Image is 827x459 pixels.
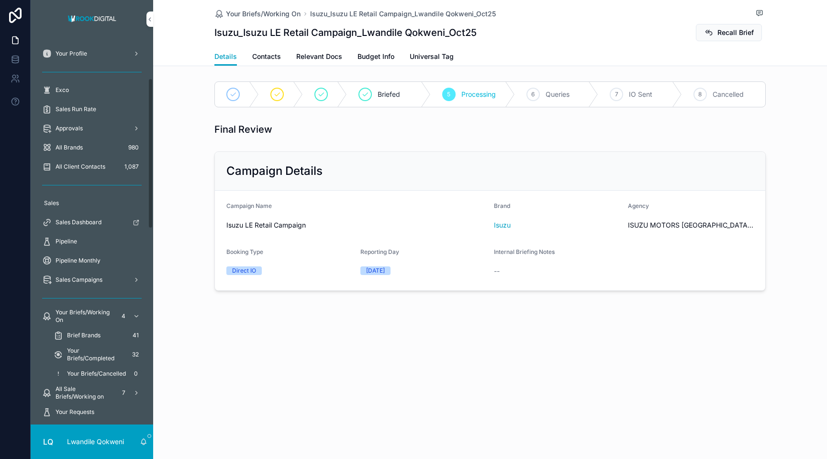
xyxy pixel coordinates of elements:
[56,276,102,284] span: Sales Campaigns
[214,9,301,19] a: Your Briefs/Working On
[56,50,87,57] span: Your Profile
[232,266,256,275] div: Direct IO
[36,252,147,269] a: Pipeline Monthly
[36,101,147,118] a: Sales Run Rate
[56,385,114,401] span: All Sale Briefs/Working on
[56,238,77,245] span: Pipeline
[56,105,96,113] span: Sales Run Rate
[310,9,496,19] a: Isuzu_Isuzu LE Retail Campaign_Lwandile Qokweni_Oct25
[67,437,124,447] p: Lwandile Qokweni
[629,90,652,99] span: IO Sent
[48,327,147,344] a: Brief Brands41
[378,90,400,99] span: Briefed
[360,248,399,255] span: Reporting Day
[226,202,272,209] span: Campaign Name
[67,347,125,362] span: Your Briefs/Completed
[461,90,496,99] span: Processing
[214,123,272,136] h1: Final Review
[125,142,142,153] div: 980
[67,370,126,378] span: Your Briefs/Cancelled
[130,368,142,379] div: 0
[494,220,511,230] a: Isuzu
[696,24,762,41] button: Recall Brief
[36,139,147,156] a: All Brands980
[36,308,147,325] a: Your Briefs/Working On4
[129,349,142,360] div: 32
[531,91,535,98] span: 6
[252,48,281,67] a: Contacts
[44,199,59,207] span: Sales
[226,220,486,230] span: Isuzu LE Retail Campaign
[56,218,101,226] span: Sales Dashboard
[56,309,114,324] span: Your Briefs/Working On
[36,120,147,137] a: Approvals
[31,38,153,425] div: scrollable content
[130,330,142,341] div: 41
[628,220,754,230] span: ISUZU MOTORS [GEOGRAPHIC_DATA] (PTY) LTD T/A IMSAf
[214,26,477,39] h1: Isuzu_Isuzu LE Retail Campaign_Lwandile Qokweni_Oct25
[410,48,454,67] a: Universal Tag
[56,163,105,171] span: All Client Contacts
[67,332,101,339] span: Brief Brands
[494,248,555,255] span: Internal Briefing Notes
[698,91,702,98] span: 8
[494,266,500,276] span: --
[252,52,281,61] span: Contacts
[615,91,618,98] span: 7
[118,310,129,322] div: 4
[36,233,147,250] a: Pipeline
[628,202,649,209] span: Agency
[546,90,570,99] span: Queries
[494,202,510,209] span: Brand
[36,195,147,212] a: Sales
[226,9,301,19] span: Your Briefs/Working On
[717,28,754,37] span: Recall Brief
[48,346,147,363] a: Your Briefs/Completed32
[713,90,744,99] span: Cancelled
[296,48,342,67] a: Relevant Docs
[36,384,147,402] a: All Sale Briefs/Working on7
[214,48,237,66] a: Details
[56,144,83,151] span: All Brands
[56,125,83,132] span: Approvals
[366,266,385,275] div: [DATE]
[65,11,119,27] img: App logo
[56,257,101,264] span: Pipeline Monthly
[36,214,147,231] a: Sales Dashboard
[36,158,147,175] a: All Client Contacts1,087
[36,81,147,99] a: Exco
[56,86,69,94] span: Exco
[226,163,323,179] h2: Campaign Details
[118,387,129,399] div: 7
[447,91,450,98] span: 5
[36,403,147,421] a: Your Requests
[296,52,342,61] span: Relevant Docs
[358,52,394,61] span: Budget Info
[226,248,263,255] span: Booking Type
[48,365,147,382] a: Your Briefs/Cancelled0
[43,436,53,448] span: LQ
[36,271,147,288] a: Sales Campaigns
[358,48,394,67] a: Budget Info
[36,45,147,62] a: Your Profile
[122,161,142,172] div: 1,087
[56,408,94,416] span: Your Requests
[214,52,237,61] span: Details
[410,52,454,61] span: Universal Tag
